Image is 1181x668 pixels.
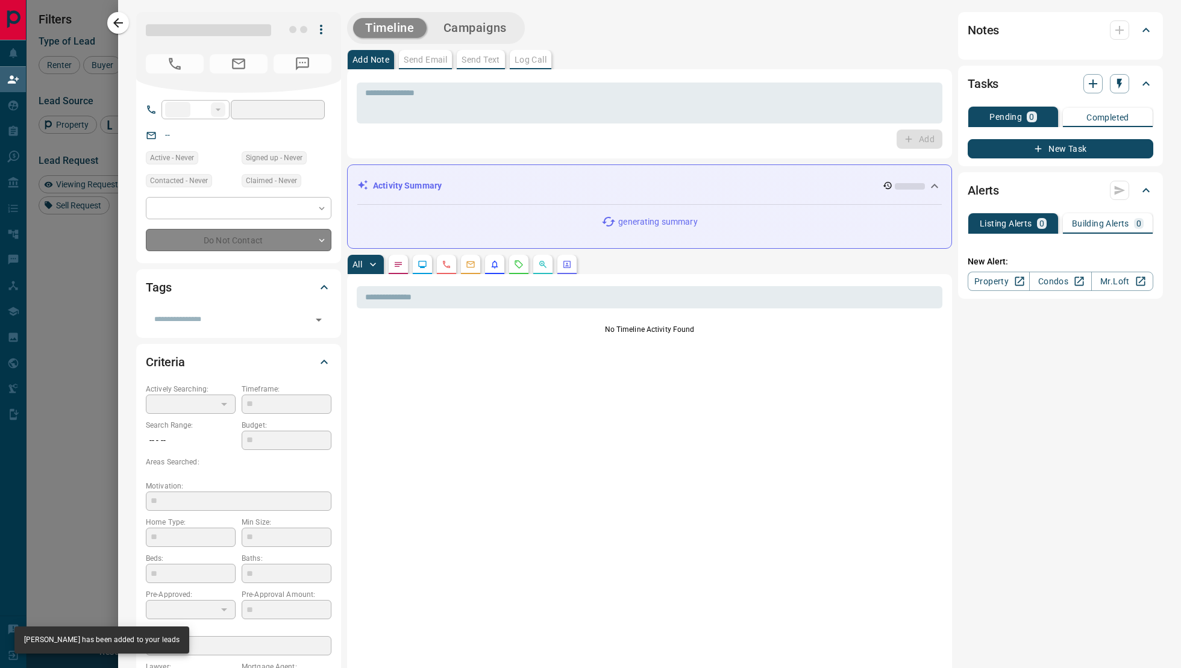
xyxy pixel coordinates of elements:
p: Activity Summary [373,179,442,192]
p: Completed [1086,113,1129,122]
p: Min Size: [242,517,331,528]
p: Budget: [242,420,331,431]
p: Actively Searching: [146,384,236,395]
p: Search Range: [146,420,236,431]
div: Activity Summary [357,175,942,197]
span: No Number [274,54,331,73]
span: No Email [210,54,268,73]
svg: Emails [466,260,475,269]
p: 0 [1029,113,1034,121]
svg: Agent Actions [562,260,572,269]
p: Pre-Approval Amount: [242,589,331,600]
p: Listing Alerts [980,219,1032,228]
h2: Notes [968,20,999,40]
svg: Lead Browsing Activity [418,260,427,269]
a: -- [165,130,170,140]
svg: Calls [442,260,451,269]
h2: Tags [146,278,171,297]
p: Baths: [242,553,331,564]
p: Beds: [146,553,236,564]
p: Pending [989,113,1022,121]
p: -- - -- [146,431,236,451]
div: Alerts [968,176,1153,205]
div: Tasks [968,69,1153,98]
svg: Requests [514,260,524,269]
span: No Number [146,54,204,73]
p: All [352,260,362,269]
p: No Timeline Activity Found [357,324,942,335]
span: Active - Never [150,152,194,164]
span: Claimed - Never [246,175,297,187]
a: Condos [1029,272,1091,291]
button: Campaigns [431,18,519,38]
p: Building Alerts [1072,219,1129,228]
button: Timeline [353,18,427,38]
div: Do Not Contact [146,229,331,251]
p: Add Note [352,55,389,64]
p: Areas Searched: [146,457,331,467]
span: Signed up - Never [246,152,302,164]
a: Mr.Loft [1091,272,1153,291]
p: Pre-Approved: [146,589,236,600]
div: Criteria [146,348,331,376]
a: Property [968,272,1030,291]
svg: Notes [393,260,403,269]
div: [PERSON_NAME] has been added to your leads [24,630,180,650]
h2: Criteria [146,352,185,372]
p: generating summary [618,216,697,228]
p: Timeframe: [242,384,331,395]
div: Tags [146,273,331,302]
h2: Tasks [968,74,998,93]
div: Notes [968,16,1153,45]
p: New Alert: [968,255,1153,268]
button: New Task [968,139,1153,158]
p: Home Type: [146,517,236,528]
p: Motivation: [146,481,331,492]
p: 0 [1039,219,1044,228]
svg: Listing Alerts [490,260,500,269]
button: Open [310,311,327,328]
h2: Alerts [968,181,999,200]
span: Contacted - Never [150,175,208,187]
p: Credit Score: [146,625,331,636]
svg: Opportunities [538,260,548,269]
p: 0 [1136,219,1141,228]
